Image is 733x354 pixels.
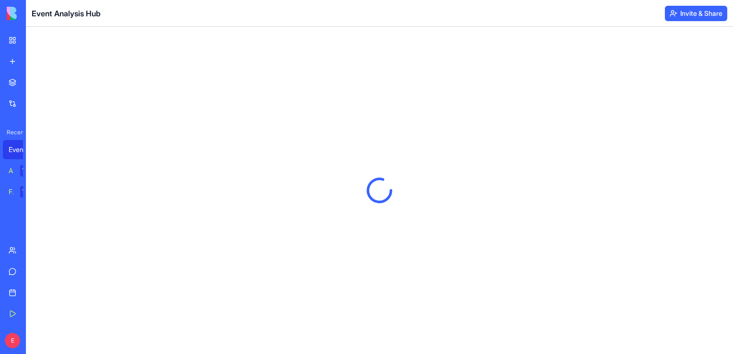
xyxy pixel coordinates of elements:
img: logo [7,7,66,20]
a: AI Logo GeneratorTRY [3,161,41,180]
button: Invite & Share [665,6,727,21]
div: TRY [20,165,35,177]
div: TRY [20,186,35,198]
a: Event Analysis Hub [3,140,41,159]
a: Feedback FormTRY [3,182,41,201]
div: AI Logo Generator [9,166,13,176]
span: Recent [3,129,23,136]
span: Event Analysis Hub [32,8,101,19]
div: Event Analysis Hub [9,145,35,154]
span: E [5,333,20,348]
div: Feedback Form [9,187,13,197]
